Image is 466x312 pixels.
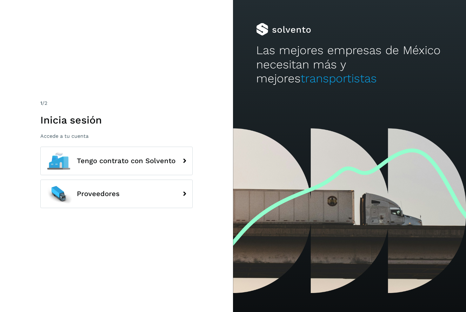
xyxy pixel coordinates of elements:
[40,133,193,139] p: Accede a tu cuenta
[40,114,193,126] h1: Inicia sesión
[40,180,193,208] button: Proveedores
[40,99,193,107] div: /2
[40,147,193,175] button: Tengo contrato con Solvento
[77,190,120,198] span: Proveedores
[40,100,42,106] span: 1
[256,43,443,86] h2: Las mejores empresas de México necesitan más y mejores
[77,157,176,165] span: Tengo contrato con Solvento
[301,72,377,85] span: transportistas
